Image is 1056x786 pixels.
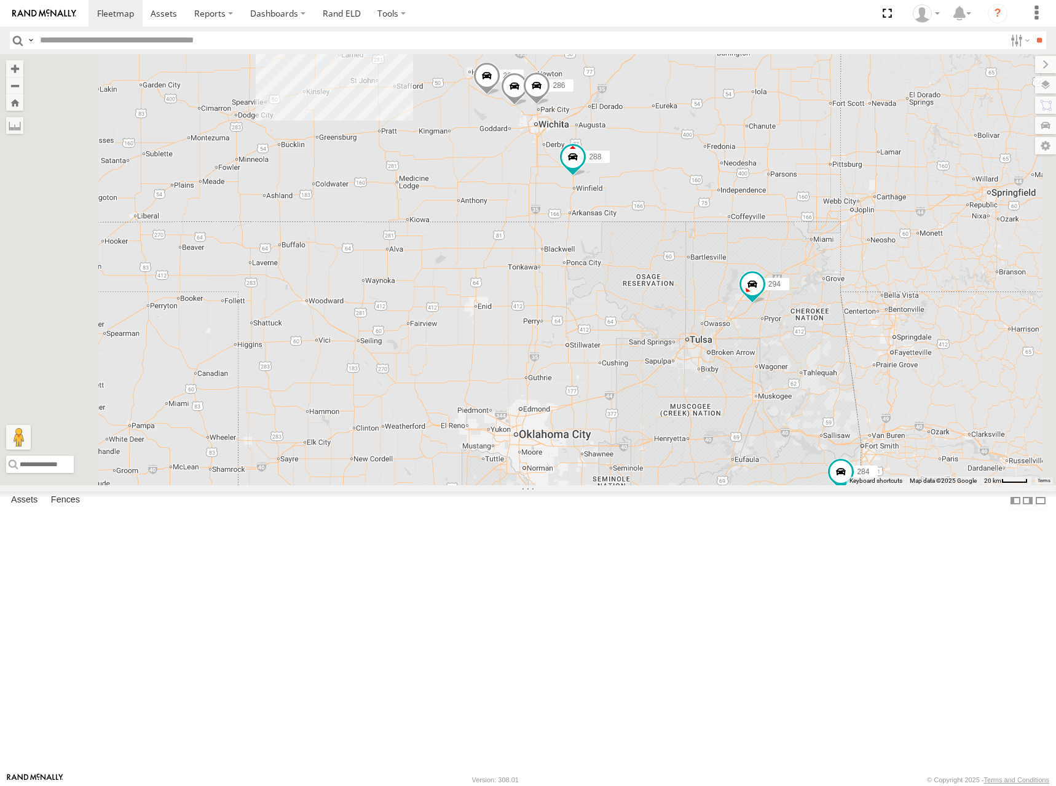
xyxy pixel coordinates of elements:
[980,477,1031,485] button: Map Scale: 20 km per 39 pixels
[26,31,36,49] label: Search Query
[503,71,515,80] span: 264
[472,776,519,784] div: Version: 308.01
[768,280,781,288] span: 294
[1035,137,1056,154] label: Map Settings
[1034,491,1047,509] label: Hide Summary Table
[12,9,76,18] img: rand-logo.svg
[1038,478,1050,483] a: Terms (opens in new tab)
[6,77,23,94] button: Zoom out
[984,776,1049,784] a: Terms and Conditions
[910,477,977,484] span: Map data ©2025 Google
[927,776,1049,784] div: © Copyright 2025 -
[1006,31,1032,49] label: Search Filter Options
[6,425,31,450] button: Drag Pegman onto the map to open Street View
[857,467,869,476] span: 284
[5,492,44,509] label: Assets
[7,774,63,786] a: Visit our Website
[908,4,944,23] div: Shane Miller
[6,60,23,77] button: Zoom in
[6,117,23,134] label: Measure
[553,81,565,90] span: 286
[988,4,1007,23] i: ?
[45,492,86,509] label: Fences
[589,152,601,161] span: 288
[1022,491,1034,509] label: Dock Summary Table to the Right
[1009,491,1022,509] label: Dock Summary Table to the Left
[849,477,902,485] button: Keyboard shortcuts
[6,94,23,111] button: Zoom Home
[984,477,1001,484] span: 20 km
